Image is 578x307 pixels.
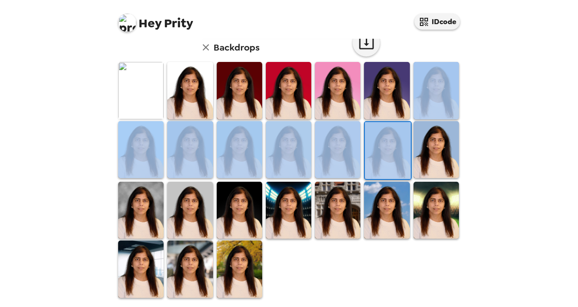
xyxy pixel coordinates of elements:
[118,62,164,119] img: Original
[118,9,193,30] span: Prity
[139,15,161,31] span: Hey
[214,40,259,55] h6: Backdrops
[414,14,460,30] button: IDcode
[118,14,136,32] img: profile pic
